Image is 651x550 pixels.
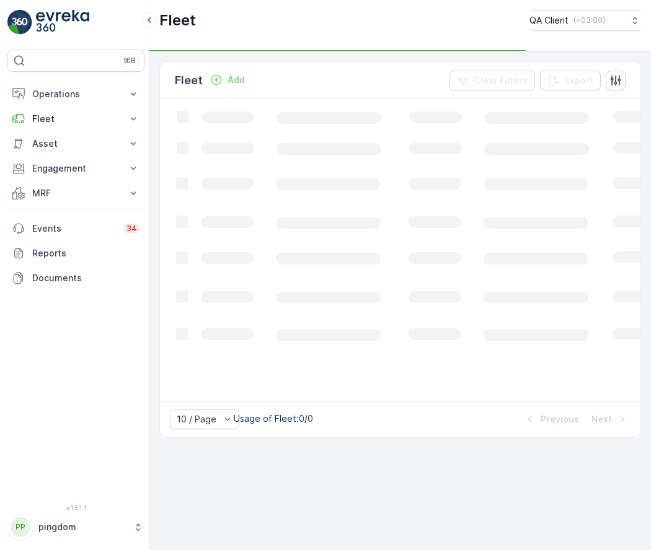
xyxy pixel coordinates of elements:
[529,14,569,27] p: QA Client
[32,88,120,100] p: Operations
[11,517,30,537] div: PP
[7,156,144,181] button: Engagement
[449,71,535,90] button: Clear Filters
[38,521,127,533] p: pingdom
[590,412,631,427] button: Next
[7,131,144,156] button: Asset
[205,72,250,87] button: Add
[159,11,196,30] p: Fleet
[228,74,245,86] p: Add
[474,74,528,87] p: Clear Filters
[565,74,593,87] p: Export
[175,72,203,89] p: Fleet
[7,241,144,266] a: Reports
[7,107,144,131] button: Fleet
[7,181,144,206] button: MRF
[7,82,144,107] button: Operations
[573,15,605,25] p: ( +03:00 )
[541,413,579,426] p: Previous
[32,222,117,235] p: Events
[32,272,139,284] p: Documents
[7,216,144,241] a: Events34
[7,266,144,290] a: Documents
[591,413,612,426] p: Next
[123,56,136,66] p: ⌘B
[522,412,580,427] button: Previous
[32,113,120,125] p: Fleet
[529,10,641,31] button: QA Client(+03:00)
[36,10,89,35] img: logo_light-DOdMpM7g.png
[126,224,137,234] p: 34
[7,10,32,35] img: logo
[7,514,144,540] button: PPpingdom
[7,504,144,512] span: v 1.51.1
[540,71,601,90] button: Export
[32,162,120,175] p: Engagement
[32,137,120,150] p: Asset
[32,187,120,199] p: MRF
[32,247,139,260] p: Reports
[234,412,313,425] p: Usage of Fleet : 0/0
